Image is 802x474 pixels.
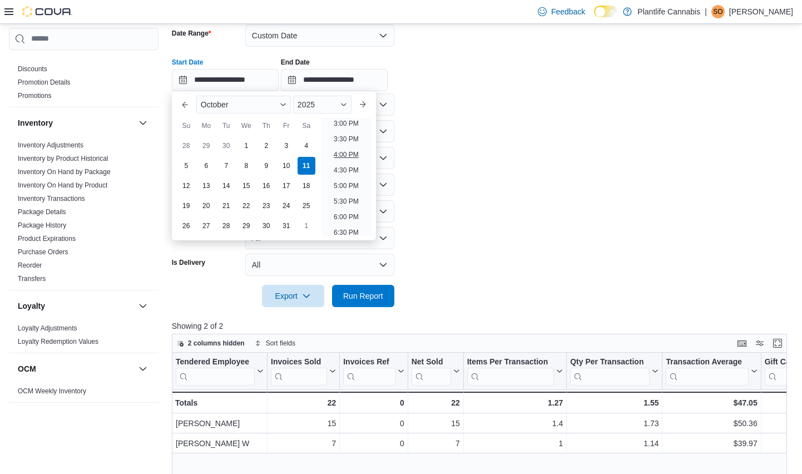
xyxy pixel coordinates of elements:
div: day-29 [237,217,255,235]
button: Enter fullscreen [771,337,784,350]
span: Feedback [551,6,585,17]
div: Tu [217,117,235,135]
li: 3:30 PM [329,132,363,146]
div: day-14 [217,177,235,195]
span: Package Details [18,208,66,216]
button: Display options [753,337,766,350]
li: 6:00 PM [329,210,363,224]
button: Inventory [136,116,150,130]
button: Net Sold [411,357,459,385]
h3: OCM [18,363,36,374]
div: Invoices Ref [343,357,395,385]
div: day-30 [258,217,275,235]
span: Promotion Details [18,78,71,87]
button: Items Per Transaction [467,357,563,385]
span: Transfers [18,274,46,283]
div: Net Sold [411,357,450,385]
a: Package History [18,221,66,229]
div: Sa [298,117,315,135]
div: Tendered Employee [176,357,255,385]
div: day-9 [258,157,275,175]
button: Qty Per Transaction [570,357,659,385]
div: Invoices Sold [271,357,327,367]
div: day-1 [298,217,315,235]
div: 15 [412,417,460,430]
input: Press the down key to open a popover containing a calendar. [281,69,388,91]
p: Plantlife Cannabis [637,5,700,18]
a: Loyalty Adjustments [18,324,77,332]
label: Start Date [172,58,204,67]
img: Cova [22,6,72,17]
a: Promotion Details [18,78,71,86]
div: [PERSON_NAME] [176,417,264,430]
div: 1 [467,437,563,450]
button: Tendered Employee [176,357,264,385]
button: All [245,254,394,276]
input: Press the down key to enter a popover containing a calendar. Press the escape key to close the po... [172,69,279,91]
div: day-25 [298,197,315,215]
li: 5:00 PM [329,179,363,192]
div: 1.4 [467,417,563,430]
div: 1.27 [467,396,563,409]
span: Inventory Transactions [18,194,85,203]
div: day-12 [177,177,195,195]
span: Promotions [18,91,52,100]
div: 1.73 [570,417,659,430]
button: Open list of options [379,127,388,136]
div: day-11 [298,157,315,175]
div: October, 2025 [176,136,316,236]
button: Open list of options [379,100,388,109]
a: OCM Weekly Inventory [18,387,86,395]
div: day-22 [237,197,255,215]
li: 4:30 PM [329,164,363,177]
div: Su [177,117,195,135]
div: day-1 [237,137,255,155]
div: Tendered Employee [176,357,255,367]
div: day-5 [177,157,195,175]
div: day-6 [197,157,215,175]
button: 2 columns hidden [172,337,249,350]
div: day-31 [278,217,295,235]
div: day-13 [197,177,215,195]
span: Loyalty Adjustments [18,324,77,333]
a: Inventory Transactions [18,195,85,203]
div: 22 [411,396,459,409]
button: Invoices Sold [271,357,336,385]
p: | [705,5,707,18]
span: Purchase Orders [18,248,68,256]
button: Keyboard shortcuts [735,337,749,350]
div: day-2 [258,137,275,155]
a: Package Details [18,208,66,216]
div: Loyalty [9,322,159,353]
div: day-10 [278,157,295,175]
button: Open list of options [379,154,388,162]
div: We [237,117,255,135]
div: 1.14 [570,437,659,450]
span: Inventory Adjustments [18,141,83,150]
div: 1.55 [570,396,659,409]
div: day-19 [177,197,195,215]
a: Inventory On Hand by Product [18,181,107,189]
span: 2 columns hidden [188,339,245,348]
span: Package History [18,221,66,230]
div: $39.97 [666,437,757,450]
div: Invoices Sold [271,357,327,385]
div: day-3 [278,137,295,155]
a: Feedback [533,1,590,23]
div: Button. Open the year selector. 2025 is currently selected. [293,96,352,113]
div: day-15 [237,177,255,195]
div: day-28 [177,137,195,155]
h3: Inventory [18,117,53,129]
div: $47.05 [666,396,757,409]
li: 3:00 PM [329,117,363,130]
button: Previous Month [176,96,194,113]
span: Sort fields [266,339,295,348]
div: day-28 [217,217,235,235]
div: day-21 [217,197,235,215]
li: 4:00 PM [329,148,363,161]
div: Transaction Average [666,357,748,367]
a: Discounts [18,65,47,73]
p: Showing 2 of 2 [172,320,793,332]
div: Button. Open the month selector. October is currently selected. [196,96,291,113]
